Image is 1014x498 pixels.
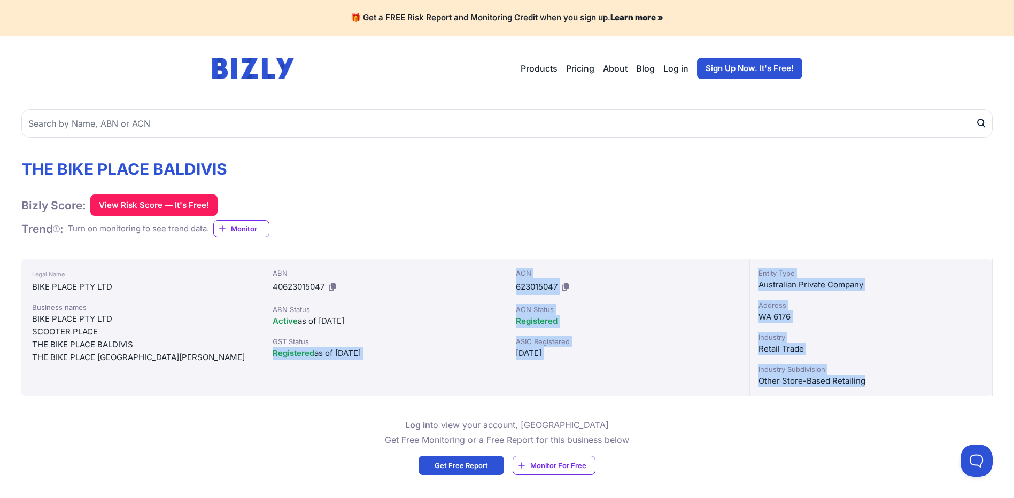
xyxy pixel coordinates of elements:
[273,315,498,328] div: as of [DATE]
[213,220,269,237] a: Monitor
[758,310,984,323] div: WA 6176
[32,302,253,313] div: Business names
[273,316,298,326] span: Active
[231,223,269,234] span: Monitor
[273,336,498,347] div: GST Status
[516,347,741,360] div: [DATE]
[21,198,86,213] h1: Bizly Score:
[516,336,741,347] div: ASIC Registered
[530,460,586,471] span: Monitor For Free
[513,456,595,475] a: Monitor For Free
[32,268,253,281] div: Legal Name
[758,332,984,343] div: Industry
[385,417,629,447] p: to view your account, [GEOGRAPHIC_DATA] Get Free Monitoring or a Free Report for this business below
[419,456,504,475] a: Get Free Report
[566,62,594,75] a: Pricing
[32,313,253,325] div: BIKE PLACE PTY LTD
[32,325,253,338] div: SCOOTER PLACE
[516,304,741,315] div: ACN Status
[32,351,253,364] div: THE BIKE PLACE [GEOGRAPHIC_DATA][PERSON_NAME]
[90,194,218,216] button: View Risk Score — It's Free!
[405,419,430,430] a: Log in
[758,278,984,291] div: Australian Private Company
[758,364,984,375] div: Industry Subdivision
[516,316,558,326] span: Registered
[32,281,253,293] div: BIKE PLACE PTY LTD
[521,62,558,75] button: Products
[273,304,498,315] div: ABN Status
[636,62,655,75] a: Blog
[663,62,688,75] a: Log in
[758,343,984,355] div: Retail Trade
[961,445,993,477] iframe: Toggle Customer Support
[68,223,209,235] div: Turn on monitoring to see trend data.
[603,62,628,75] a: About
[21,222,64,236] h1: Trend :
[13,13,1001,23] h4: 🎁 Get a FREE Risk Report and Monitoring Credit when you sign up.
[273,282,324,292] span: 40623015047
[32,338,253,351] div: THE BIKE PLACE BALDIVIS
[758,300,984,310] div: Address
[610,12,663,22] a: Learn more »
[516,268,741,278] div: ACN
[516,282,558,292] span: 623015047
[435,460,488,471] span: Get Free Report
[758,375,984,387] div: Other Store-Based Retailing
[21,109,993,138] input: Search by Name, ABN or ACN
[273,348,314,358] span: Registered
[273,347,498,360] div: as of [DATE]
[21,159,269,178] h1: THE BIKE PLACE BALDIVIS
[758,268,984,278] div: Entity Type
[697,58,802,79] a: Sign Up Now. It's Free!
[273,268,498,278] div: ABN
